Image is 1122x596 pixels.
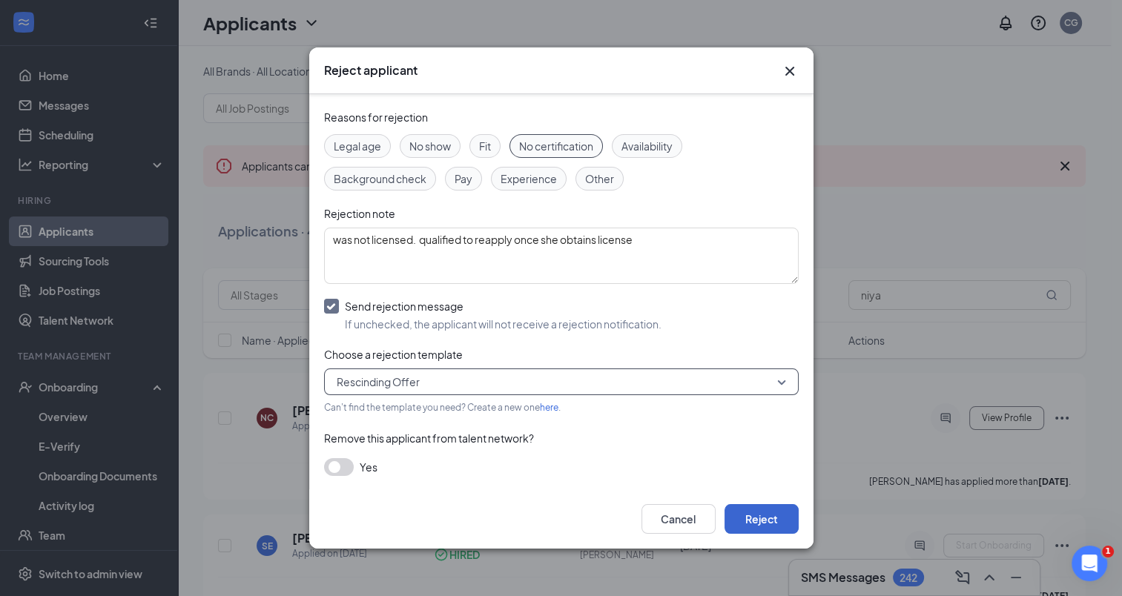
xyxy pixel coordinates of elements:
span: Remove this applicant from talent network? [324,431,534,445]
span: Fit [479,138,491,154]
textarea: was not licensed. qualified to reapply once she obtains license [324,228,799,284]
button: Cancel [641,504,716,534]
span: Reasons for rejection [324,110,428,124]
span: No show [409,138,451,154]
span: Availability [621,138,673,154]
a: here [540,402,558,413]
span: Choose a rejection template [324,348,463,361]
iframe: Intercom live chat [1072,546,1107,581]
span: Pay [455,170,472,187]
span: 1 [1102,546,1114,557]
span: Other [585,170,614,187]
span: No certification [519,138,593,154]
span: Background check [334,170,426,187]
span: Experience [501,170,557,187]
button: Close [781,62,799,80]
button: Reject [725,504,799,534]
span: Yes [360,458,377,476]
span: Rescinding Offer [337,371,420,393]
span: Rejection note [324,207,395,220]
span: Legal age [334,138,381,154]
svg: Cross [781,62,799,80]
h3: Reject applicant [324,62,418,79]
span: Can't find the template you need? Create a new one . [324,402,561,413]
